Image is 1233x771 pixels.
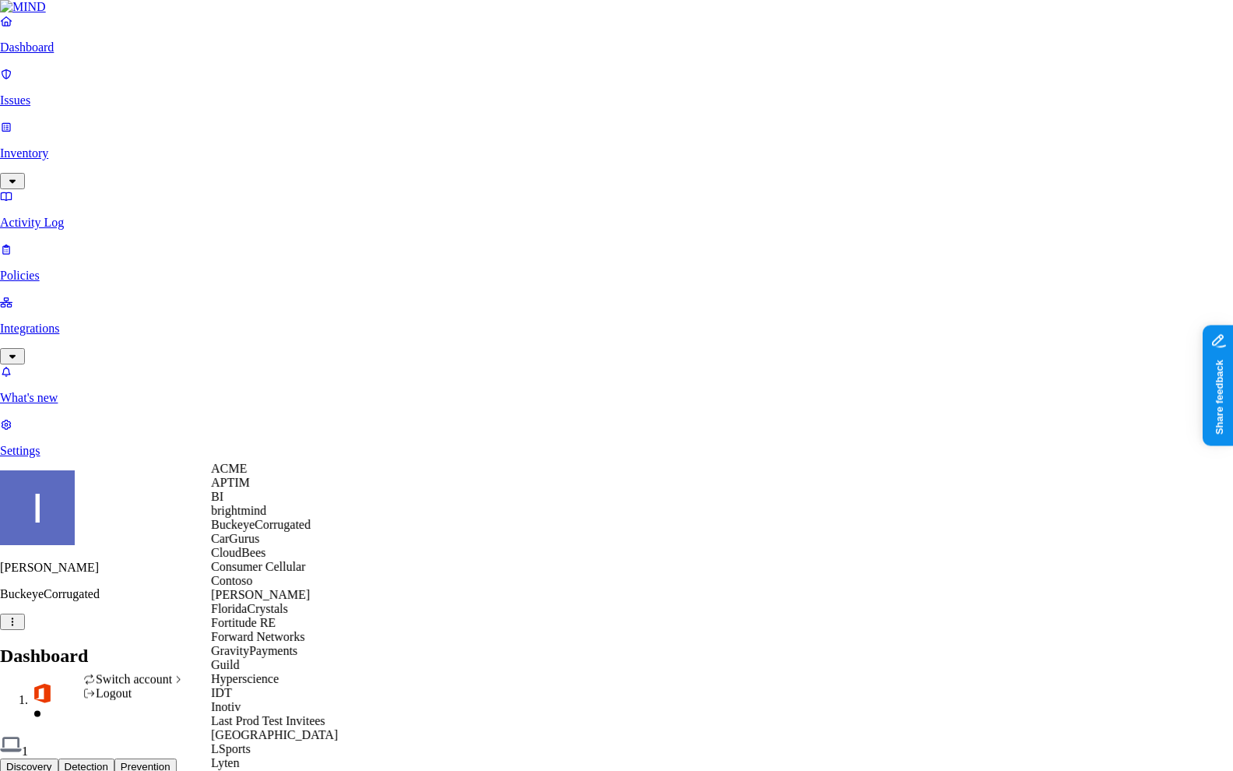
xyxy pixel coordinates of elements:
span: Contoso [211,574,252,587]
span: FloridaCrystals [211,602,288,615]
span: Guild [211,658,239,671]
span: Last Prod Test Invitees [211,714,325,727]
span: IDT [211,686,232,699]
span: [GEOGRAPHIC_DATA] [211,728,338,741]
span: ACME [211,462,247,475]
span: Lyten [211,756,239,769]
span: Switch account [96,672,172,685]
span: Fortitude RE [211,616,276,629]
span: Forward Networks [211,630,304,643]
span: Consumer Cellular [211,560,305,573]
span: APTIM [211,476,250,489]
span: brightmind [211,504,266,517]
span: BuckeyeCorrugated [211,518,311,531]
span: [PERSON_NAME] [211,588,310,601]
span: CloudBees [211,546,265,559]
span: Inotiv [211,700,241,713]
span: LSports [211,742,251,755]
span: CarGurus [211,532,259,545]
span: Hyperscience [211,672,279,685]
span: BI [211,490,223,503]
div: Logout [83,686,185,700]
span: GravityPayments [211,644,297,657]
